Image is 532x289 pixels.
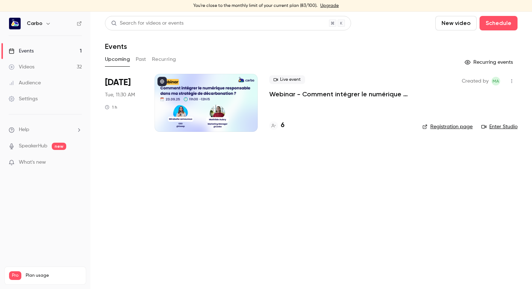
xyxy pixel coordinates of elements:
span: Live event [269,75,305,84]
button: New video [435,16,477,30]
div: Search for videos or events [111,20,183,27]
div: Audience [9,79,41,87]
h1: Events [105,42,127,51]
a: Enter Studio [481,123,518,130]
button: Recurring [152,54,176,65]
a: 6 [269,121,284,130]
span: Pro [9,271,21,280]
span: MA [493,77,499,85]
span: new [52,143,66,150]
div: 1 h [105,104,117,110]
button: Recurring events [461,56,518,68]
a: Upgrade [320,3,339,9]
span: Help [19,126,29,134]
button: Past [136,54,146,65]
span: Mathilde Aubry [491,77,500,85]
a: Webinar - Comment intégrer le numérique responsable dans ma stratégie de décarbonation ? [269,90,411,99]
span: What's new [19,159,46,166]
h4: 6 [281,121,284,130]
div: Sep 23 Tue, 11:30 AM (Europe/Paris) [105,74,143,132]
span: Plan usage [26,273,81,278]
iframe: Noticeable Trigger [73,159,82,166]
span: [DATE] [105,77,131,88]
div: Videos [9,63,34,71]
img: Carbo [9,18,21,29]
button: Upcoming [105,54,130,65]
h6: Carbo [27,20,42,27]
span: Created by [462,77,489,85]
a: SpeakerHub [19,142,47,150]
div: Settings [9,95,38,102]
button: Schedule [480,16,518,30]
span: Tue, 11:30 AM [105,91,135,99]
li: help-dropdown-opener [9,126,82,134]
a: Registration page [422,123,473,130]
div: Events [9,47,34,55]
